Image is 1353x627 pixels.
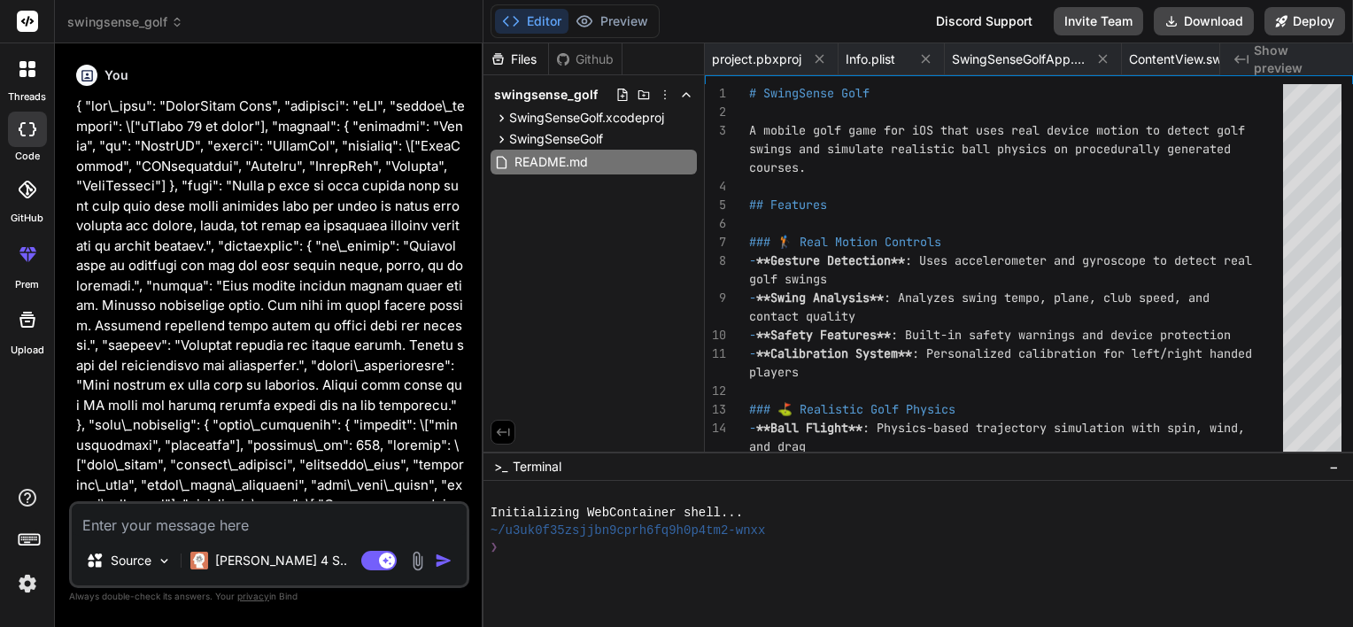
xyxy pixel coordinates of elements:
[491,505,743,522] span: Initializing WebContainer shell...
[705,121,726,140] div: 3
[749,327,756,343] span: -
[756,252,905,268] span: **Gesture Detection**
[925,7,1043,35] div: Discord Support
[749,438,806,454] span: and drag
[705,252,726,270] div: 8
[749,141,1103,157] span: swings and simulate realistic ball physics on proc
[749,401,955,417] span: ### ⛳ Realistic Golf Physics
[494,86,598,104] span: swingsense_golf
[749,85,870,101] span: # SwingSense Golf
[1326,453,1342,481] button: −
[1254,42,1339,77] span: Show preview
[8,89,46,104] label: threads
[705,214,726,233] div: 6
[705,382,726,400] div: 12
[12,569,43,599] img: settings
[705,326,726,344] div: 10
[891,327,1231,343] span: : Built-in safety warnings and device protection
[749,197,827,213] span: ## Features
[494,458,507,476] span: >_
[1154,7,1254,35] button: Download
[749,234,941,250] span: ### 🏌️ Real Motion Controls
[495,9,568,34] button: Editor
[157,553,172,569] img: Pick Models
[756,345,912,361] span: **Calibration System**
[705,400,726,419] div: 13
[104,66,128,84] h6: You
[491,522,766,539] span: ~/u3uk0f35zsjjbn9cprh6fq9h0p4tm2-wnxx
[884,290,1210,306] span: : Analyzes swing tempo, plane, club speed, and
[1054,7,1143,35] button: Invite Team
[749,252,756,268] span: -
[712,50,801,68] span: project.pbxproj
[749,364,799,380] span: players
[513,458,561,476] span: Terminal
[15,149,40,164] label: code
[483,50,548,68] div: Files
[67,13,183,31] span: swingsense_golf
[749,345,756,361] span: -
[69,588,469,605] p: Always double-check its answers. Your in Bind
[912,345,1252,361] span: : Personalized calibration for left/right handed
[190,552,208,569] img: Claude 4 Sonnet
[749,420,756,436] span: -
[111,552,151,569] p: Source
[1217,420,1245,436] span: ind,
[749,271,827,287] span: golf swings
[749,159,806,175] span: courses.
[749,290,756,306] span: -
[513,151,590,173] span: README.md
[705,196,726,214] div: 5
[509,130,603,148] span: SwingSenseGolf
[11,343,44,358] label: Upload
[1103,141,1231,157] span: edurally generated
[862,420,1217,436] span: : Physics-based trajectory simulation with spin, w
[568,9,655,34] button: Preview
[905,252,1252,268] span: : Uses accelerometer and gyroscope to detect real
[705,289,726,307] div: 9
[1264,7,1345,35] button: Deploy
[435,552,452,569] img: icon
[749,308,855,324] span: contact quality
[407,551,428,571] img: attachment
[705,233,726,252] div: 7
[705,103,726,121] div: 2
[1129,50,1233,68] span: ContentView.swift
[705,177,726,196] div: 4
[952,50,1085,68] span: SwingSenseGolfApp.swift
[509,109,664,127] span: SwingSenseGolf.xcodeproj
[846,50,895,68] span: Info.plist
[749,122,1103,138] span: A mobile golf game for iOS that uses real device m
[237,591,269,601] span: privacy
[15,277,39,292] label: prem
[215,552,347,569] p: [PERSON_NAME] 4 S..
[705,84,726,103] div: 1
[549,50,622,68] div: Github
[705,419,726,437] div: 14
[11,211,43,226] label: GitHub
[1103,122,1245,138] span: otion to detect golf
[1329,458,1339,476] span: −
[705,344,726,363] div: 11
[491,539,499,556] span: ❯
